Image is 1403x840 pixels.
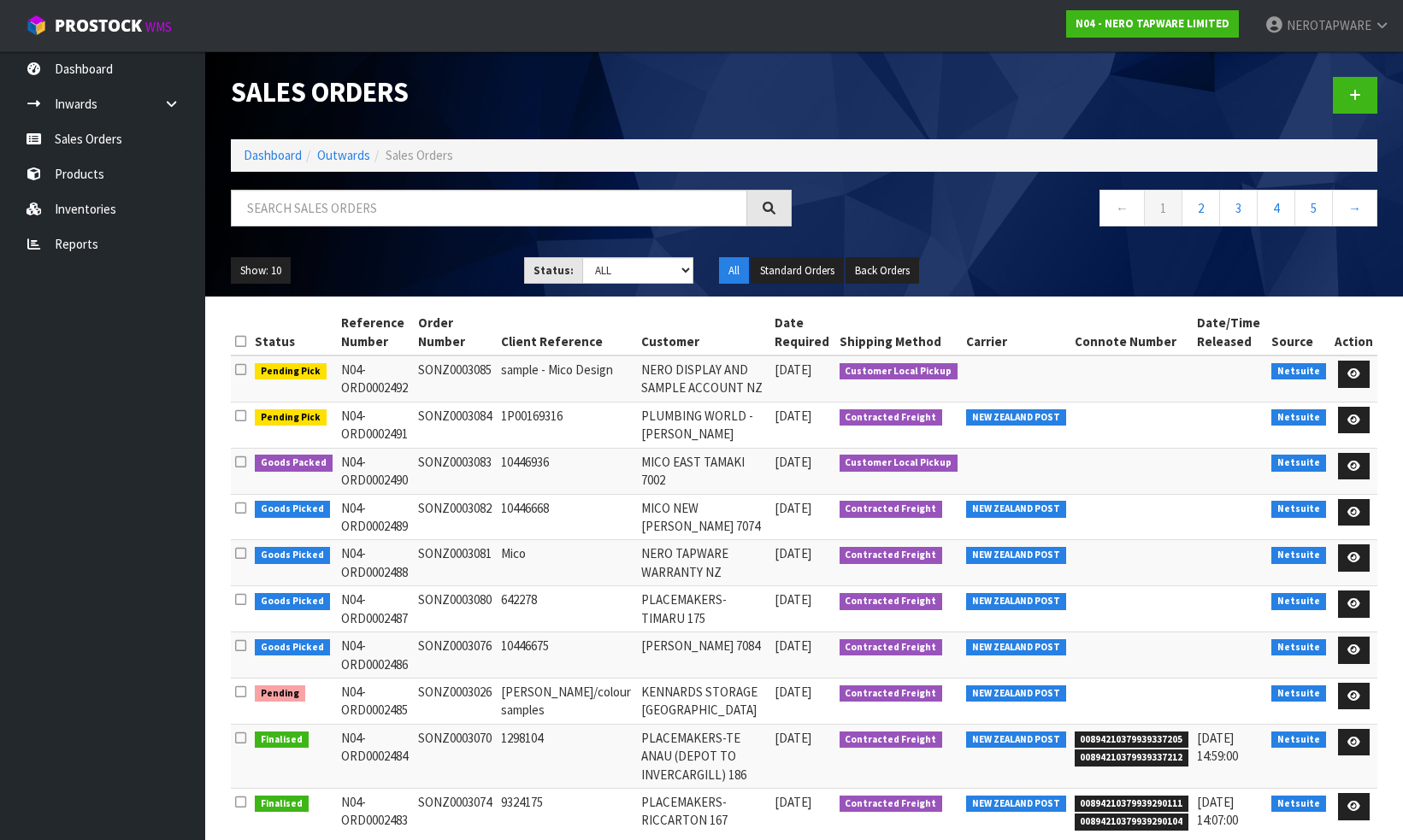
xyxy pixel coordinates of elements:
[1294,190,1333,226] a: 5
[1076,16,1229,31] strong: N04 - NERO TAPWARE LIMITED
[1267,309,1330,355] th: Source
[1332,190,1377,226] a: →
[1287,17,1371,33] span: NEROTAPWARE
[840,639,943,656] span: Contracted Freight
[775,454,811,470] span: [DATE]
[1099,190,1145,226] a: ←
[840,685,943,702] span: Contracted Freight
[255,796,309,813] span: Finalised
[1075,731,1189,749] span: 00894210379939337205
[251,309,337,355] th: Status
[145,19,172,35] small: WMS
[637,448,770,494] td: MICO EAST TAMAKI 7002
[775,591,811,608] span: [DATE]
[817,190,1378,232] nav: Page navigation
[337,678,415,724] td: N04-ORD0002485
[1070,309,1194,355] th: Connote Number
[1271,501,1326,518] span: Netsuite
[840,593,943,610] span: Contracted Freight
[1182,190,1220,226] a: 2
[1271,363,1326,380] span: Netsuite
[1330,309,1377,355] th: Action
[231,257,291,285] button: Show: 10
[1257,190,1295,226] a: 4
[840,731,943,749] span: Contracted Freight
[231,77,792,108] h1: Sales Orders
[497,309,638,355] th: Client Reference
[775,500,811,516] span: [DATE]
[497,355,638,402] td: sample - Mico Design
[337,586,415,632] td: N04-ORD0002487
[255,731,309,749] span: Finalised
[414,724,497,788] td: SONZ0003070
[337,355,415,402] td: N04-ORD0002492
[1271,547,1326,564] span: Netsuite
[962,309,1070,355] th: Carrier
[255,455,333,472] span: Goods Packed
[966,501,1066,518] span: NEW ZEALAND POST
[1193,309,1267,355] th: Date/Time Released
[497,678,638,724] td: [PERSON_NAME]/colour samples
[1197,794,1238,828] span: [DATE] 14:07:00
[637,586,770,632] td: PLACEMAKERS-TIMARU 175
[1271,796,1326,813] span: Netsuite
[840,796,943,813] span: Contracted Freight
[775,684,811,700] span: [DATE]
[337,402,415,448] td: N04-ORD0002491
[1219,190,1258,226] a: 3
[337,494,415,540] td: N04-ORD0002489
[386,147,453,163] span: Sales Orders
[337,724,415,788] td: N04-ORD0002484
[55,15,142,37] span: ProStock
[1075,796,1189,813] span: 00894210379939290111
[497,402,638,448] td: 1P00169316
[414,632,497,678] td: SONZ0003076
[497,586,638,632] td: 642278
[1075,814,1189,831] span: 00894210379939290104
[414,402,497,448] td: SONZ0003084
[317,147,370,163] a: Outwards
[775,408,811,424] span: [DATE]
[637,724,770,788] td: PLACEMAKERS-TE ANAU (DEPOT TO INVERCARGILL) 186
[337,632,415,678] td: N04-ORD0002486
[414,540,497,586] td: SONZ0003081
[637,309,770,355] th: Customer
[846,257,919,285] button: Back Orders
[840,501,943,518] span: Contracted Freight
[255,593,330,610] span: Goods Picked
[775,637,811,654] span: [DATE]
[1271,455,1326,472] span: Netsuite
[966,796,1066,813] span: NEW ZEALAND POST
[637,494,770,540] td: MICO NEW [PERSON_NAME] 7074
[414,494,497,540] td: SONZ0003082
[1271,639,1326,656] span: Netsuite
[1075,749,1189,767] span: 00894210379939337212
[775,794,811,810] span: [DATE]
[337,448,415,494] td: N04-ORD0002490
[775,361,811,378] span: [DATE]
[840,409,943,426] span: Contracted Freight
[966,547,1066,564] span: NEW ZEALAND POST
[637,540,770,586] td: NERO TAPWARE WARRANTY NZ
[1271,685,1326,702] span: Netsuite
[637,632,770,678] td: [PERSON_NAME] 7084
[414,586,497,632] td: SONZ0003080
[770,309,835,355] th: Date Required
[414,678,497,724] td: SONZ0003026
[840,547,943,564] span: Contracted Freight
[775,545,811,561] span: [DATE]
[231,190,747,226] input: Search sales orders
[835,309,963,355] th: Shipping Method
[840,363,958,380] span: Customer Local Pickup
[337,540,415,586] td: N04-ORD0002488
[337,309,415,355] th: Reference Number
[414,309,497,355] th: Order Number
[1271,409,1326,426] span: Netsuite
[966,731,1066,749] span: NEW ZEALAND POST
[1271,731,1326,749] span: Netsuite
[414,448,497,494] td: SONZ0003083
[244,147,302,163] a: Dashboard
[1144,190,1182,226] a: 1
[1197,730,1238,764] span: [DATE] 14:59:00
[255,547,330,564] span: Goods Picked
